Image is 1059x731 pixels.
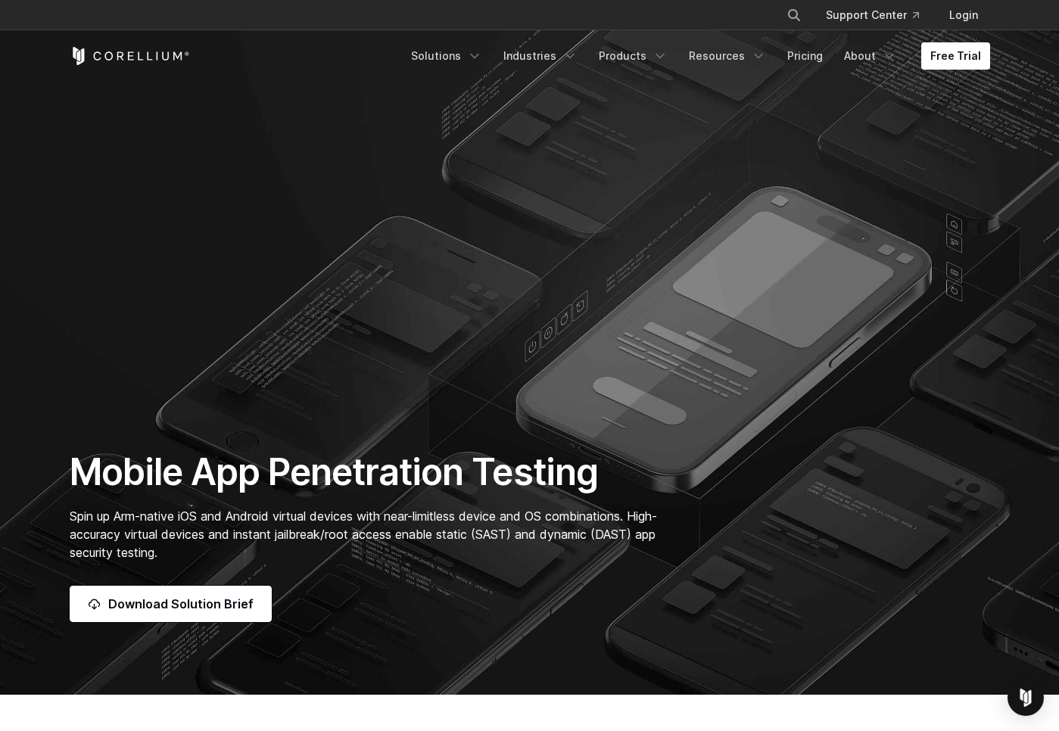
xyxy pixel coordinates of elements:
a: About [835,42,906,70]
a: Support Center [814,2,931,29]
a: Download Solution Brief [70,586,272,622]
h1: Mobile App Penetration Testing [70,449,673,495]
a: Resources [680,42,775,70]
button: Search [780,2,808,29]
span: Spin up Arm-native iOS and Android virtual devices with near-limitless device and OS combinations... [70,509,657,560]
a: Pricing [778,42,832,70]
div: Navigation Menu [768,2,990,29]
div: Open Intercom Messenger [1008,680,1044,716]
a: Corellium Home [70,47,190,65]
a: Industries [494,42,587,70]
a: Login [937,2,990,29]
a: Solutions [402,42,491,70]
a: Products [590,42,677,70]
div: Navigation Menu [402,42,990,70]
a: Free Trial [921,42,990,70]
span: Download Solution Brief [108,595,254,613]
